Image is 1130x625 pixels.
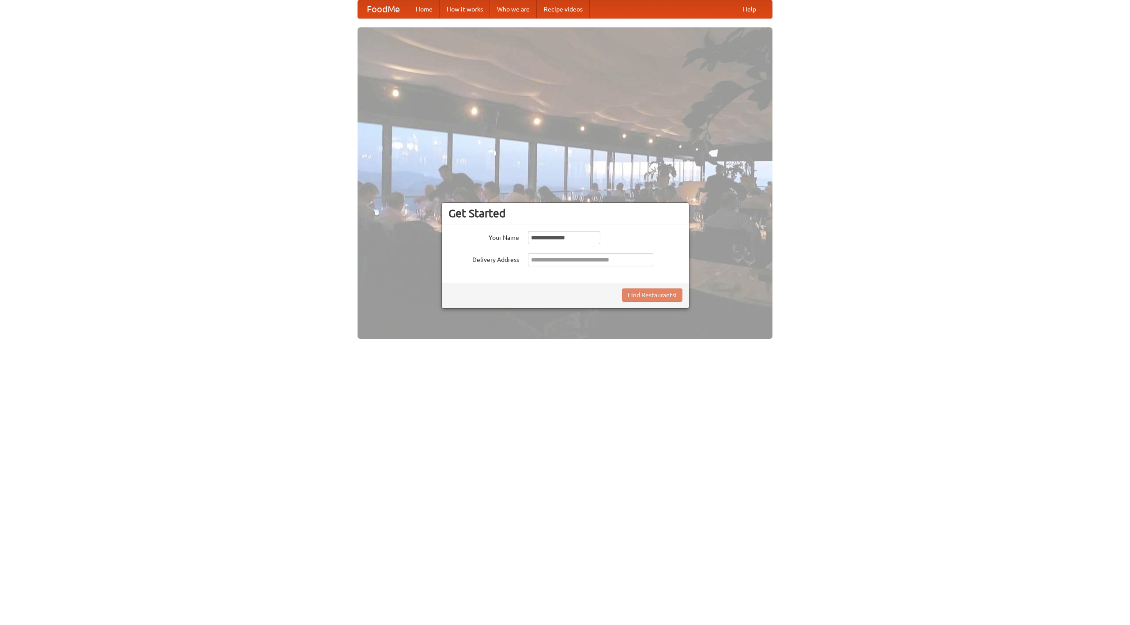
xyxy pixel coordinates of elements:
a: Home [409,0,440,18]
h3: Get Started [448,207,682,220]
label: Delivery Address [448,253,519,264]
label: Your Name [448,231,519,242]
a: FoodMe [358,0,409,18]
a: Recipe videos [537,0,590,18]
a: Who we are [490,0,537,18]
a: How it works [440,0,490,18]
button: Find Restaurants! [622,288,682,302]
a: Help [736,0,763,18]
